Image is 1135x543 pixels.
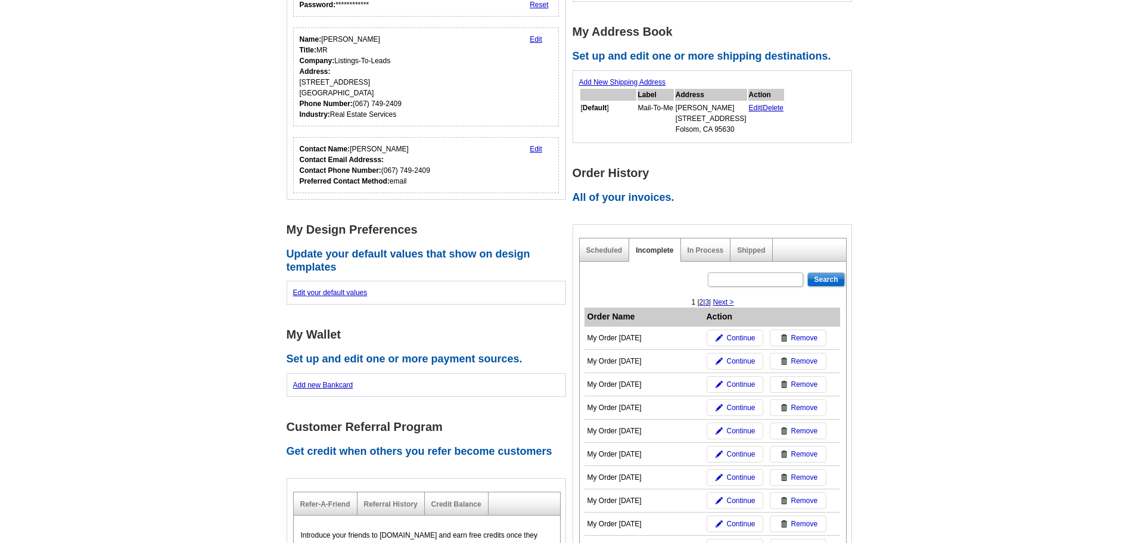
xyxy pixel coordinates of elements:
[300,57,335,65] strong: Company:
[300,156,384,164] strong: Contact Email Addresss:
[300,145,350,153] strong: Contact Name:
[364,500,418,508] a: Referral History
[580,102,636,135] td: [ ]
[287,353,573,366] h2: Set up and edit one or more payment sources.
[726,356,755,367] span: Continue
[530,35,542,44] a: Edit
[638,102,674,135] td: Mail-To-Me
[300,35,322,44] strong: Name:
[716,381,723,388] img: pencil-icon.gif
[713,298,734,306] a: Next >
[748,102,785,135] td: |
[287,328,573,341] h1: My Wallet
[780,474,788,481] img: trashcan-icon.gif
[300,67,331,76] strong: Address:
[780,358,788,365] img: trashcan-icon.gif
[530,145,542,153] a: Edit
[675,89,747,101] th: Address
[704,308,840,327] th: Action
[293,27,559,126] div: Your personal details.
[716,520,723,528] img: pencil-icon.gif
[300,177,390,185] strong: Preferred Contact Method:
[791,449,818,460] span: Remove
[780,427,788,435] img: trashcan-icon.gif
[716,334,723,342] img: pencil-icon.gif
[707,423,763,439] a: Continue
[293,288,368,297] a: Edit your default values
[587,356,701,367] div: My Order [DATE]
[726,519,755,529] span: Continue
[583,104,607,112] b: Default
[791,402,818,413] span: Remove
[791,426,818,436] span: Remove
[287,224,573,236] h1: My Design Preferences
[675,102,747,135] td: [PERSON_NAME] [STREET_ADDRESS] Folsom, CA 95630
[716,497,723,504] img: pencil-icon.gif
[300,1,336,9] strong: Password:
[300,110,330,119] strong: Industry:
[737,246,765,255] a: Shipped
[726,472,755,483] span: Continue
[579,78,666,86] a: Add New Shipping Address
[791,495,818,506] span: Remove
[293,137,559,193] div: Who should we contact regarding order issues?
[707,446,763,463] a: Continue
[726,426,755,436] span: Continue
[748,89,785,101] th: Action
[707,516,763,532] a: Continue
[300,46,316,54] strong: Title:
[791,379,818,390] span: Remove
[791,472,818,483] span: Remove
[587,333,701,343] div: My Order [DATE]
[791,356,818,367] span: Remove
[287,421,573,433] h1: Customer Referral Program
[587,519,701,529] div: My Order [DATE]
[707,353,763,370] a: Continue
[587,379,701,390] div: My Order [DATE]
[293,381,353,389] a: Add new Bankcard
[300,34,402,120] div: [PERSON_NAME] MR Listings-To-Leads [STREET_ADDRESS] [GEOGRAPHIC_DATA] (067) 749-2409 Real Estate ...
[780,520,788,528] img: trashcan-icon.gif
[716,358,723,365] img: pencil-icon.gif
[726,333,755,343] span: Continue
[587,472,701,483] div: My Order [DATE]
[431,500,481,508] a: Credit Balance
[791,519,818,529] span: Remove
[530,1,548,9] a: Reset
[584,308,704,327] th: Order Name
[716,427,723,435] img: pencil-icon.gif
[573,50,859,63] h2: Set up and edit one or more shipping destinations.
[707,330,763,346] a: Continue
[763,104,783,112] a: Delete
[707,492,763,509] a: Continue
[726,495,755,506] span: Continue
[707,469,763,486] a: Continue
[300,100,353,108] strong: Phone Number:
[707,376,763,393] a: Continue
[638,89,674,101] th: Label
[587,426,701,436] div: My Order [DATE]
[300,144,430,187] div: [PERSON_NAME] (067) 749-2409 email
[573,167,859,179] h1: Order History
[300,500,350,508] a: Refer-A-Friend
[587,402,701,413] div: My Order [DATE]
[705,298,709,306] a: 3
[780,497,788,504] img: trashcan-icon.gif
[780,404,788,411] img: trashcan-icon.gif
[780,334,788,342] img: trashcan-icon.gif
[716,451,723,458] img: pencil-icon.gif
[726,379,755,390] span: Continue
[707,399,763,416] a: Continue
[791,333,818,343] span: Remove
[587,449,701,460] div: My Order [DATE]
[587,495,701,506] div: My Order [DATE]
[699,298,704,306] a: 2
[300,166,381,175] strong: Contact Phone Number:
[688,246,724,255] a: In Process
[716,474,723,481] img: pencil-icon.gif
[726,402,755,413] span: Continue
[580,297,846,308] div: 1 | | |
[780,451,788,458] img: trashcan-icon.gif
[573,191,859,204] h2: All of your invoices.
[807,272,844,287] input: Search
